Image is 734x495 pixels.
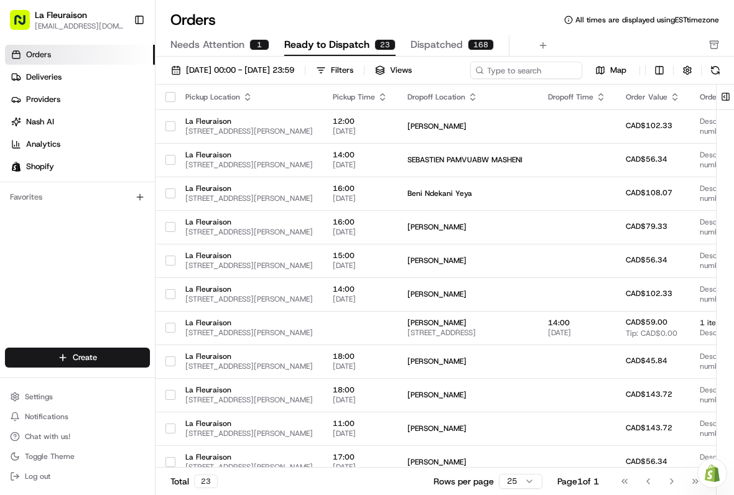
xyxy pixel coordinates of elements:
[7,239,100,262] a: 📗Knowledge Base
[12,12,37,37] img: Nash
[407,423,528,433] span: [PERSON_NAME]
[25,471,50,481] span: Log out
[333,452,388,462] span: 17:00
[88,274,151,284] a: Powered byPylon
[185,385,313,395] span: La Fleuraison
[5,45,155,65] a: Orders
[73,352,97,363] span: Create
[5,90,155,109] a: Providers
[26,161,54,172] span: Shopify
[5,187,150,207] div: Favorites
[186,65,294,76] span: [DATE] 00:00 - [DATE] 23:59
[407,356,528,366] span: [PERSON_NAME]
[5,157,155,177] a: Shopify
[185,294,313,304] span: [STREET_ADDRESS][PERSON_NAME]
[333,193,388,203] span: [DATE]
[5,5,129,35] button: La Fleuraison[EMAIL_ADDRESS][DOMAIN_NAME]
[25,451,75,461] span: Toggle Theme
[587,63,634,78] button: Map
[5,428,150,445] button: Chat with us!
[407,188,528,198] span: Beni Ndekani Yeya
[5,408,150,425] button: Notifications
[5,468,150,485] button: Log out
[170,474,218,488] div: Total
[407,457,528,467] span: [PERSON_NAME]
[333,261,388,271] span: [DATE]
[249,39,269,50] div: 1
[411,37,463,52] span: Dispatched
[25,193,35,203] img: 1736555255976-a54dd68f-1ca7-489b-9aae-adbdc363a1c4
[103,193,108,203] span: •
[434,475,494,488] p: Rows per page
[185,361,313,371] span: [STREET_ADDRESS][PERSON_NAME]
[626,121,672,131] span: CAD$102.33
[333,294,388,304] span: [DATE]
[626,456,667,466] span: CAD$56.34
[185,261,313,271] span: [STREET_ADDRESS][PERSON_NAME]
[626,317,667,327] span: CAD$59.00
[470,62,582,79] input: Type to search
[333,351,388,361] span: 18:00
[12,246,22,256] div: 📗
[626,328,677,338] span: Tip: CAD$0.00
[5,448,150,465] button: Toggle Theme
[610,65,626,76] span: Map
[25,432,70,442] span: Chat with us!
[185,419,313,428] span: La Fleuraison
[407,121,528,131] span: [PERSON_NAME]
[170,37,244,52] span: Needs Attention
[333,116,388,126] span: 12:00
[26,94,60,105] span: Providers
[407,390,528,400] span: [PERSON_NAME]
[407,318,528,328] span: [PERSON_NAME]
[26,139,60,150] span: Analytics
[407,289,528,299] span: [PERSON_NAME]
[333,217,388,227] span: 16:00
[56,119,204,131] div: Start new chat
[193,159,226,174] button: See all
[626,255,667,265] span: CAD$56.34
[626,356,667,366] span: CAD$45.84
[369,62,417,79] button: Views
[5,348,150,368] button: Create
[626,154,667,164] span: CAD$56.34
[12,162,83,172] div: Past conversations
[26,49,51,60] span: Orders
[211,123,226,137] button: Start new chat
[170,10,216,30] h1: Orders
[124,275,151,284] span: Pylon
[333,92,388,102] div: Pickup Time
[32,80,205,93] input: Clear
[185,217,313,227] span: La Fleuraison
[185,318,313,328] span: La Fleuraison
[626,289,672,298] span: CAD$102.33
[626,423,672,433] span: CAD$143.72
[5,112,155,132] a: Nash AI
[100,239,205,262] a: 💻API Documentation
[626,389,672,399] span: CAD$143.72
[185,328,313,338] span: [STREET_ADDRESS][PERSON_NAME]
[25,392,53,402] span: Settings
[105,246,115,256] div: 💻
[626,221,667,231] span: CAD$79.33
[374,39,396,50] div: 23
[26,119,49,141] img: 9188753566659_6852d8bf1fb38e338040_72.png
[185,428,313,438] span: [STREET_ADDRESS][PERSON_NAME]
[407,92,528,102] div: Dropoff Location
[25,412,68,422] span: Notifications
[12,181,32,201] img: Masood Aslam
[548,318,606,328] span: 14:00
[11,162,21,172] img: Shopify logo
[5,134,155,154] a: Analytics
[407,328,528,338] span: [STREET_ADDRESS]
[25,244,95,257] span: Knowledge Base
[35,9,87,21] button: La Fleuraison
[185,92,313,102] div: Pickup Location
[407,155,528,165] span: SEBASTIEN PAMVUABW MASHENI
[35,21,124,31] span: [EMAIL_ADDRESS][DOMAIN_NAME]
[185,126,313,136] span: [STREET_ADDRESS][PERSON_NAME]
[185,116,313,126] span: La Fleuraison
[333,284,388,294] span: 14:00
[333,395,388,405] span: [DATE]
